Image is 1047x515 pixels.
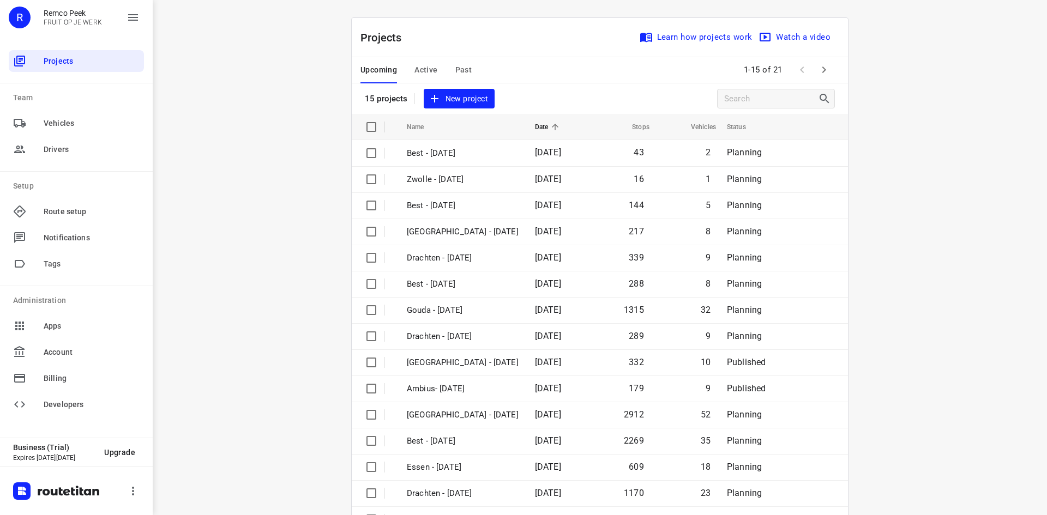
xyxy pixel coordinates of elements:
span: 52 [701,409,711,420]
p: Drachten - [DATE] [407,330,519,343]
span: 5 [706,200,711,210]
span: 1315 [624,305,644,315]
span: 32 [701,305,711,315]
span: [DATE] [535,278,561,289]
p: Gouda - [DATE] [407,304,519,317]
p: Expires [DATE][DATE] [13,454,95,462]
span: Billing [44,373,140,384]
span: 2912 [624,409,644,420]
span: Developers [44,399,140,410]
p: Business (Trial) [13,443,95,452]
span: [DATE] [535,331,561,341]
p: Projects [360,29,411,46]
p: Team [13,92,144,104]
span: Planning [727,252,762,263]
div: Developers [9,393,144,415]
span: Vehicles [677,120,716,134]
p: Zwolle - Monday [407,409,519,421]
span: 1170 [624,488,644,498]
span: 217 [629,226,644,237]
span: Upgrade [104,448,135,457]
span: 8 [706,278,711,289]
span: 8 [706,226,711,237]
span: 2269 [624,435,644,446]
span: 10 [701,357,711,367]
span: 289 [629,331,644,341]
span: Planning [727,409,762,420]
span: [DATE] [535,200,561,210]
div: Account [9,341,144,363]
p: Zwolle - Thursday [407,226,519,238]
span: Account [44,347,140,358]
p: Essen - Monday [407,461,519,474]
span: 1-15 of 21 [739,58,787,82]
span: Planning [727,462,762,472]
span: Active [414,63,437,77]
span: 609 [629,462,644,472]
span: 23 [701,488,711,498]
span: 179 [629,383,644,393]
span: [DATE] [535,226,561,237]
span: Planning [727,305,762,315]
span: 288 [629,278,644,289]
span: 9 [706,331,711,341]
input: Search projects [724,90,818,107]
span: Planning [727,174,762,184]
span: 1 [706,174,711,184]
span: 2 [706,147,711,157]
div: Billing [9,367,144,389]
span: Past [455,63,472,77]
span: New project [430,92,488,106]
span: [DATE] [535,462,561,472]
p: Zwolle - Friday [407,173,519,186]
p: 15 projects [365,94,408,104]
p: Administration [13,295,144,306]
p: Ambius- Monday [407,383,519,395]
span: Upcoming [360,63,397,77]
p: Antwerpen - Monday [407,356,519,369]
span: Tags [44,258,140,270]
p: FRUIT OP JE WERK [44,19,102,26]
div: Vehicles [9,112,144,134]
span: Drivers [44,144,140,155]
span: [DATE] [535,305,561,315]
span: 339 [629,252,644,263]
span: Published [727,383,766,393]
div: Tags [9,253,144,275]
span: Vehicles [44,118,140,129]
p: Best - Thursday [407,199,519,212]
span: Apps [44,320,140,332]
span: [DATE] [535,383,561,393]
span: Date [535,120,563,134]
div: Search [818,92,834,105]
span: Projects [44,56,140,67]
span: 35 [701,435,711,446]
p: Setup [13,180,144,192]
span: [DATE] [535,174,561,184]
div: Drivers [9,138,144,160]
span: Next Page [813,59,835,81]
span: 9 [706,383,711,393]
span: Planning [727,147,762,157]
span: Planning [727,200,762,210]
div: Notifications [9,227,144,249]
span: 43 [634,147,643,157]
div: Projects [9,50,144,72]
span: 332 [629,357,644,367]
span: 9 [706,252,711,263]
span: Planning [727,226,762,237]
span: [DATE] [535,147,561,157]
button: New project [424,89,495,109]
p: Drachten - Wednesday [407,252,519,264]
span: [DATE] [535,357,561,367]
p: Remco Peek [44,9,102,17]
button: Upgrade [95,443,144,462]
span: 144 [629,200,644,210]
span: 18 [701,462,711,472]
span: [DATE] [535,409,561,420]
span: 16 [634,174,643,184]
span: Stops [618,120,649,134]
span: Route setup [44,206,140,217]
span: [DATE] [535,252,561,263]
span: Planning [727,278,762,289]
